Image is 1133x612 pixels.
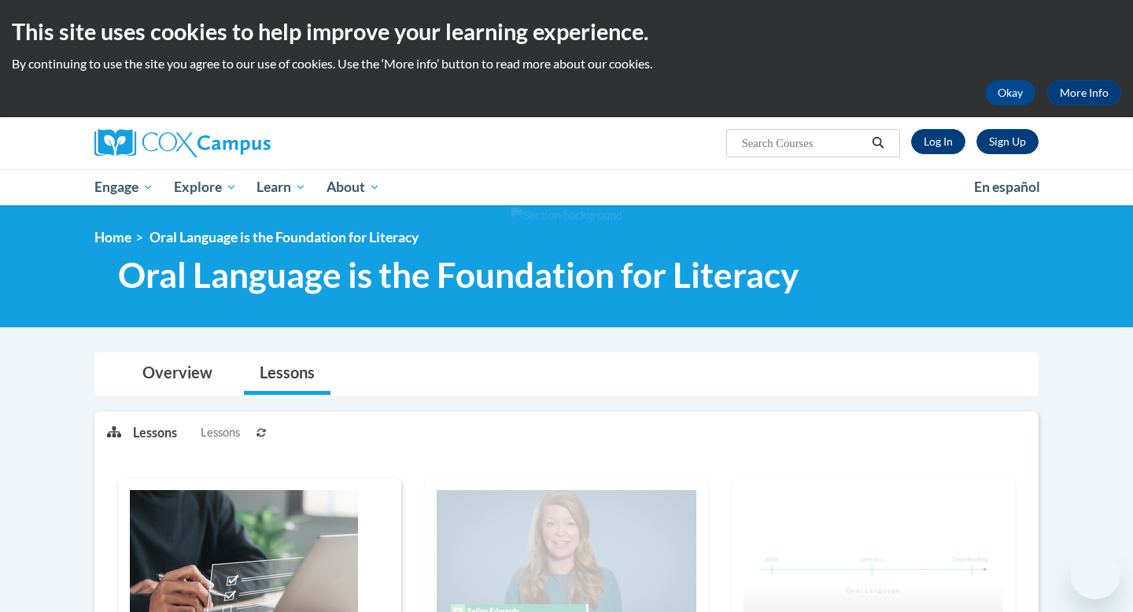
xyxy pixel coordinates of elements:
[12,55,1121,72] p: By continuing to use the site you agree to our use of cookies. Use the ‘More info’ button to read...
[94,229,131,245] a: Home
[127,353,228,395] a: Overview
[256,178,306,197] span: Learn
[149,229,419,245] span: Oral Language is the Foundation for Literacy
[964,171,1050,204] a: En español
[316,169,390,205] a: About
[94,129,393,157] a: Cox Campus
[246,169,316,205] a: Learn
[985,80,1035,105] button: Okay
[740,134,866,153] input: Search Courses
[1070,549,1120,599] iframe: Button to launch messaging window
[84,169,164,205] a: Engage
[94,129,271,157] img: Cox Campus
[866,134,890,153] button: Search
[511,207,622,224] img: Section background
[327,178,380,197] span: About
[164,169,247,205] a: Explore
[911,129,965,154] a: Log In
[12,16,1121,47] h2: This site uses cookies to help improve your learning experience.
[976,129,1039,154] a: Register
[201,424,240,441] span: Lessons
[71,169,1062,205] div: Main menu
[974,179,1040,195] span: En español
[118,254,799,296] span: Oral Language is the Foundation for Literacy
[133,424,177,441] p: Lessons
[94,178,153,197] span: Engage
[244,353,330,395] a: Lessons
[174,178,237,197] span: Explore
[1047,80,1121,105] a: More Info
